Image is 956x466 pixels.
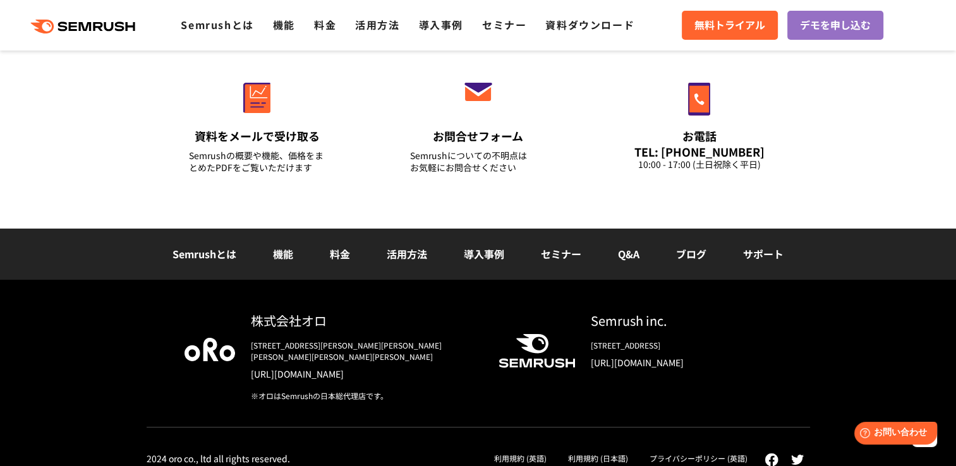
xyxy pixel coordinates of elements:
[743,246,784,261] a: サポート
[545,17,634,32] a: 資料ダウンロード
[273,17,295,32] a: 機能
[631,145,768,158] div: TEL: [PHONE_NUMBER]
[694,17,765,33] span: 無料トライアル
[147,453,290,464] div: 2024 oro co., ltd all rights reserved.
[181,17,253,32] a: Semrushとは
[172,246,236,261] a: Semrushとは
[591,356,772,369] a: [URL][DOMAIN_NAME]
[650,453,747,463] a: プライバシーポリシー (英語)
[185,338,235,361] img: oro company
[189,128,325,144] div: 資料をメールで受け取る
[787,11,883,40] a: デモを申し込む
[314,17,336,32] a: 料金
[251,311,478,330] div: 株式会社オロ
[494,453,547,463] a: 利用規約 (英語)
[251,367,478,380] a: [URL][DOMAIN_NAME]
[419,17,463,32] a: 導入事例
[568,453,628,463] a: 利用規約 (日本語)
[387,246,427,261] a: 活用方法
[464,246,504,261] a: 導入事例
[482,17,526,32] a: セミナー
[844,417,942,452] iframe: Help widget launcher
[591,311,772,330] div: Semrush inc.
[251,340,478,362] div: [STREET_ADDRESS][PERSON_NAME][PERSON_NAME][PERSON_NAME][PERSON_NAME][PERSON_NAME]
[410,128,547,144] div: お問合せフォーム
[631,158,768,170] div: 10:00 - 17:00 (土日祝除く平日)
[541,246,581,261] a: セミナー
[251,390,478,402] div: ※オロはSemrushの日本総代理店です。
[273,246,293,261] a: 機能
[682,11,778,40] a: 無料トライアル
[330,246,350,261] a: 料金
[618,246,639,261] a: Q&A
[189,150,325,174] div: Semrushの概要や機能、価格をまとめたPDFをご覧いただけます
[591,340,772,351] div: [STREET_ADDRESS]
[800,17,871,33] span: デモを申し込む
[791,455,804,465] img: twitter
[676,246,706,261] a: ブログ
[162,56,352,189] a: 資料をメールで受け取る Semrushの概要や機能、価格をまとめたPDFをご覧いただけます
[384,56,573,189] a: お問合せフォーム Semrushについての不明点はお気軽にお問合せください
[410,150,547,174] div: Semrushについての不明点は お気軽にお問合せください
[355,17,399,32] a: 活用方法
[631,128,768,144] div: お電話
